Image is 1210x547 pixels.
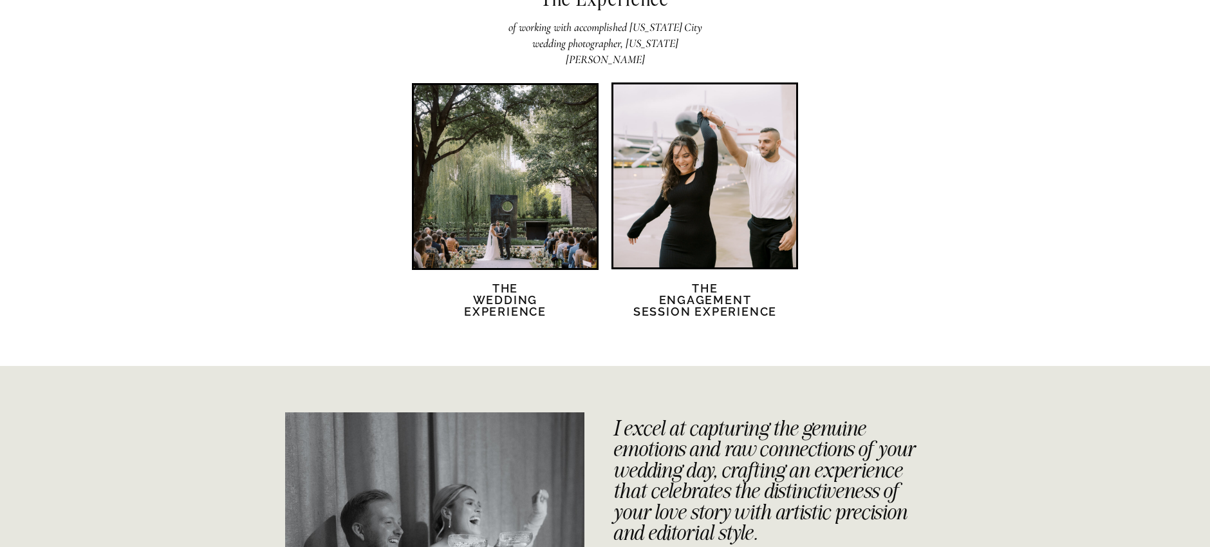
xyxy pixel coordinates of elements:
[450,283,561,333] a: TheWedding Experience
[632,283,778,333] h2: The Engagement session Experience
[632,283,778,333] a: TheEngagement session Experience
[613,417,917,528] h3: I excel at capturing the genuine emotions and raw connections of your wedding day, crafting an ex...
[450,283,561,333] h2: The Wedding Experience
[501,19,709,51] h2: of working with accomplished [US_STATE] City wedding photographer, [US_STATE][PERSON_NAME]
